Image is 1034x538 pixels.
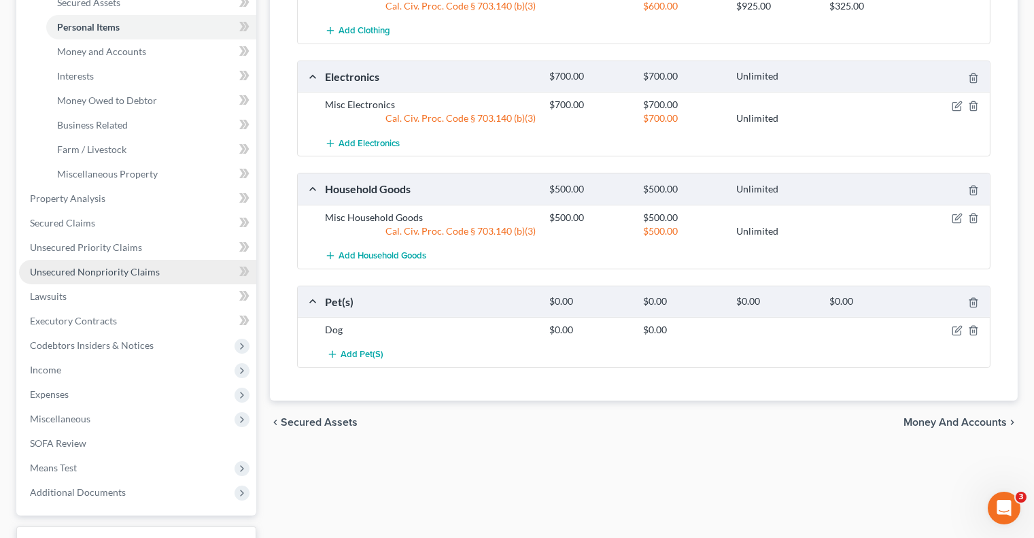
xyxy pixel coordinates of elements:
i: chevron_right [1007,417,1018,428]
a: Executory Contracts [19,309,256,333]
span: Add Pet(s) [341,350,383,360]
div: $700.00 [636,112,729,125]
div: $0.00 [542,295,636,308]
span: Miscellaneous [30,413,90,424]
button: Money and Accounts chevron_right [903,417,1018,428]
a: Miscellaneous Property [46,162,256,186]
div: $0.00 [729,295,823,308]
div: $0.00 [823,295,916,308]
i: chevron_left [270,417,281,428]
a: Interests [46,64,256,88]
a: Unsecured Nonpriority Claims [19,260,256,284]
span: 3 [1016,492,1027,503]
span: Money Owed to Debtor [57,95,157,106]
span: Codebtors Insiders & Notices [30,339,154,351]
div: Unlimited [729,112,823,125]
div: Unlimited [729,224,823,238]
span: Means Test [30,462,77,473]
span: Lawsuits [30,290,67,302]
span: Add Clothing [339,26,390,37]
span: Secured Assets [281,417,358,428]
span: Unsecured Priority Claims [30,241,142,253]
div: Misc Household Goods [318,211,542,224]
a: Money and Accounts [46,39,256,64]
div: Dog [318,323,542,337]
span: Miscellaneous Property [57,168,158,180]
div: Cal. Civ. Proc. Code § 703.140 (b)(3) [318,112,542,125]
span: Add Household Goods [339,250,426,261]
span: Secured Claims [30,217,95,229]
div: $0.00 [542,323,636,337]
span: Expenses [30,388,69,400]
a: Lawsuits [19,284,256,309]
span: Money and Accounts [903,417,1007,428]
span: Money and Accounts [57,46,146,57]
div: Household Goods [318,182,542,196]
div: $0.00 [636,295,729,308]
span: Income [30,364,61,375]
button: Add Household Goods [325,243,426,269]
span: Farm / Livestock [57,144,126,155]
button: Add Clothing [325,18,390,44]
span: Interests [57,70,94,82]
div: $500.00 [636,183,729,196]
div: Misc Electronics [318,98,542,112]
iframe: Intercom live chat [988,492,1020,524]
div: $0.00 [636,323,729,337]
button: Add Pet(s) [325,342,385,367]
div: Unlimited [729,183,823,196]
a: Farm / Livestock [46,137,256,162]
span: Personal Items [57,21,120,33]
div: Unlimited [729,70,823,83]
a: Business Related [46,113,256,137]
span: Unsecured Nonpriority Claims [30,266,160,278]
button: Add Electronics [325,131,400,156]
div: $500.00 [636,224,729,238]
span: Property Analysis [30,192,105,204]
a: SOFA Review [19,431,256,456]
div: $700.00 [542,98,636,112]
div: $500.00 [542,183,636,196]
a: Unsecured Priority Claims [19,235,256,260]
button: chevron_left Secured Assets [270,417,358,428]
span: Business Related [57,119,128,131]
span: Add Electronics [339,138,400,149]
div: $500.00 [542,211,636,224]
a: Personal Items [46,15,256,39]
div: Electronics [318,69,542,84]
div: $700.00 [636,70,729,83]
div: Cal. Civ. Proc. Code § 703.140 (b)(3) [318,224,542,238]
div: $500.00 [636,211,729,224]
span: Executory Contracts [30,315,117,326]
div: $700.00 [542,70,636,83]
div: Pet(s) [318,295,542,309]
span: Additional Documents [30,486,126,498]
a: Secured Claims [19,211,256,235]
a: Money Owed to Debtor [46,88,256,113]
div: $700.00 [636,98,729,112]
span: SOFA Review [30,437,86,449]
a: Property Analysis [19,186,256,211]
